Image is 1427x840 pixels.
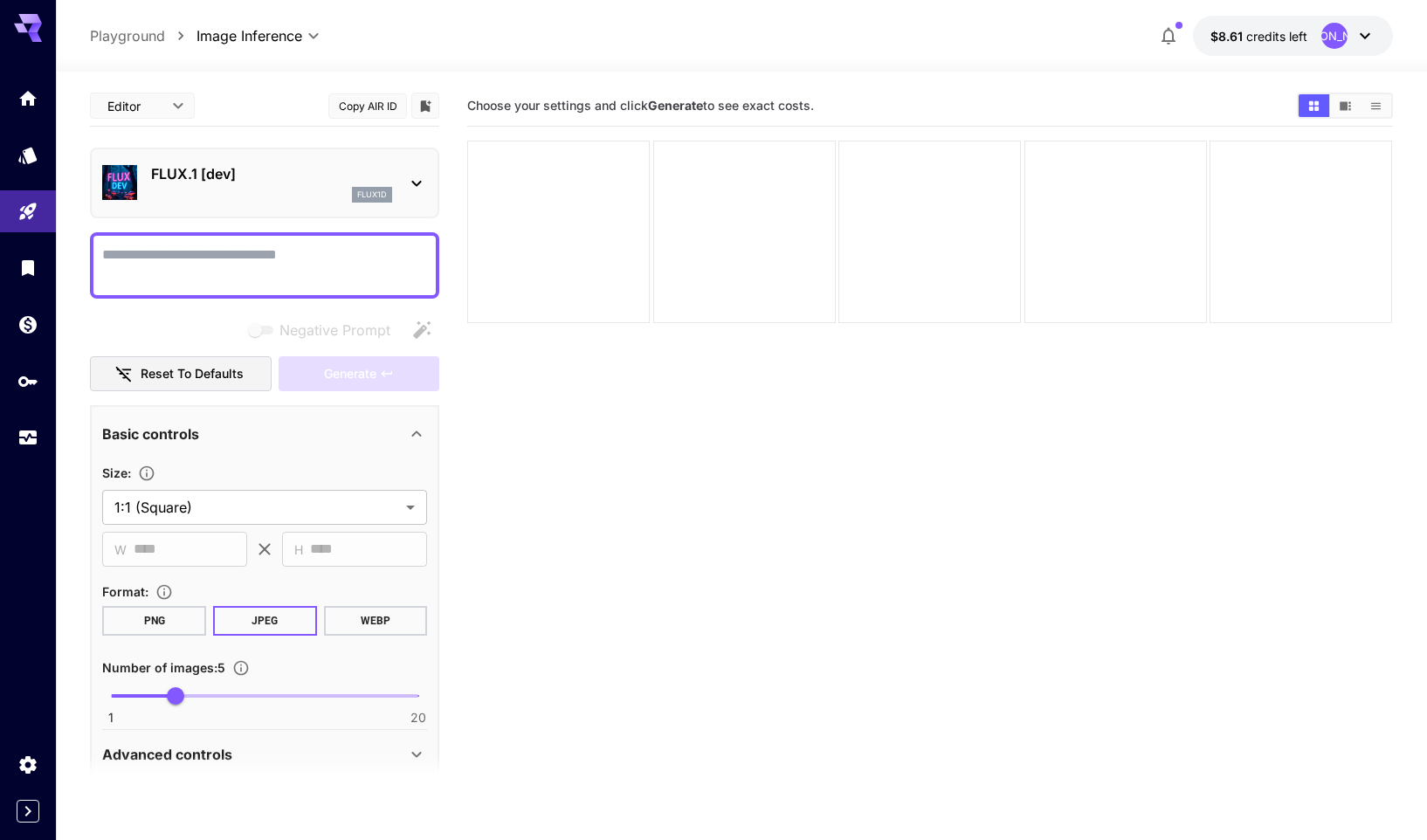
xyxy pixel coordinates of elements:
[225,659,257,677] button: Specify how many images to generate in a single request. Each image generation will be charged se...
[357,189,387,201] p: flux1d
[1330,94,1361,117] button: Show images in video view
[131,465,162,482] button: Adjust the dimensions of the generated image by specifying its width and height in pixels, or sel...
[17,800,39,823] button: Expand sidebar
[648,98,703,113] b: Generate
[17,144,38,166] div: Models
[102,606,206,636] button: PNG
[102,584,148,599] span: Format :
[102,423,199,444] p: Basic controls
[279,320,390,341] span: Negative Prompt
[1361,94,1391,117] button: Show images in list view
[102,733,427,775] div: Advanced controls
[102,413,427,455] div: Basic controls
[148,583,180,601] button: Choose the file format for the output image.
[17,201,38,223] div: Playground
[324,606,428,636] button: WEBP
[245,319,404,341] span: Negative prompts are not compatible with the selected model.
[90,356,272,392] button: Reset to defaults
[1246,29,1307,44] span: credits left
[17,257,38,279] div: Library
[114,497,399,518] span: 1:1 (Square)
[294,540,303,560] span: H
[417,95,433,116] button: Add to library
[102,660,225,675] span: Number of images : 5
[410,709,426,726] span: 20
[1299,94,1329,117] button: Show images in grid view
[102,465,131,480] span: Size :
[196,25,302,46] span: Image Inference
[17,313,38,335] div: Wallet
[17,370,38,392] div: API Keys
[102,744,232,765] p: Advanced controls
[213,606,317,636] button: JPEG
[328,93,407,119] button: Copy AIR ID
[151,163,392,184] p: FLUX.1 [dev]
[17,754,38,775] div: Settings
[17,87,38,109] div: Home
[1210,29,1246,44] span: $8.61
[1210,27,1307,45] div: $8.60755
[17,427,38,449] div: Usage
[467,98,814,113] span: Choose your settings and click to see exact costs.
[1321,23,1348,49] div: [PERSON_NAME]
[1193,16,1393,56] button: $8.60755[PERSON_NAME]
[102,156,427,210] div: FLUX.1 [dev]flux1d
[108,709,114,726] span: 1
[90,25,196,46] nav: breadcrumb
[90,25,165,46] a: Playground
[107,97,162,115] span: Editor
[1297,93,1393,119] div: Show images in grid viewShow images in video viewShow images in list view
[114,540,127,560] span: W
